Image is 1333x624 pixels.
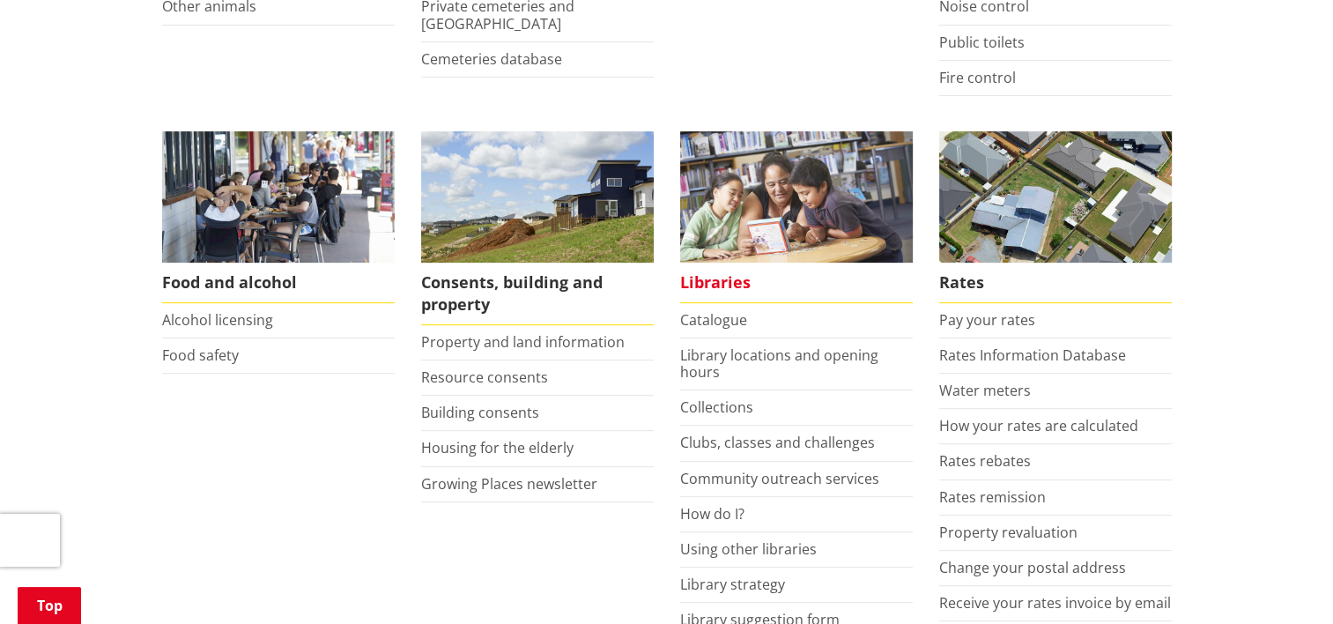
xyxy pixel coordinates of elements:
a: Change your postal address [939,558,1126,577]
a: Rates rebates [939,451,1031,471]
a: Housing for the elderly [421,438,574,457]
iframe: Messenger Launcher [1252,550,1315,613]
a: Using other libraries [680,539,817,559]
img: Waikato District Council libraries [680,131,913,263]
a: Library strategy [680,575,785,594]
a: Library membership is free to everyone who lives in the Waikato district. Libraries [680,131,913,303]
a: Community outreach services [680,469,879,488]
a: Receive your rates invoice by email [939,593,1171,613]
a: Public toilets [939,33,1025,52]
a: Library locations and opening hours [680,345,878,382]
span: Consents, building and property [421,263,654,325]
a: Top [18,587,81,624]
a: Rates remission [939,487,1046,507]
a: Alcohol licensing [162,310,273,330]
a: How your rates are calculated [939,416,1138,435]
a: Collections [680,397,753,417]
img: Food and Alcohol in the Waikato [162,131,395,263]
a: Pay your rates [939,310,1035,330]
a: Pay your rates online Rates [939,131,1172,303]
span: Rates [939,263,1172,303]
a: Growing Places newsletter [421,474,597,494]
a: Food safety [162,345,239,365]
a: Catalogue [680,310,747,330]
a: Food and Alcohol in the Waikato Food and alcohol [162,131,395,303]
a: Water meters [939,381,1031,400]
a: Property revaluation [939,523,1078,542]
img: Rates-thumbnail [939,131,1172,263]
a: Property and land information [421,332,625,352]
a: New Pokeno housing development Consents, building and property [421,131,654,325]
a: Resource consents [421,368,548,387]
a: How do I? [680,504,744,524]
a: Fire control [939,68,1016,87]
a: Clubs, classes and challenges [680,433,875,452]
a: Cemeteries database [421,49,562,69]
span: Food and alcohol [162,263,395,303]
a: Building consents [421,403,539,422]
span: Libraries [680,263,913,303]
a: Rates Information Database [939,345,1126,365]
img: Land and property thumbnail [421,131,654,263]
